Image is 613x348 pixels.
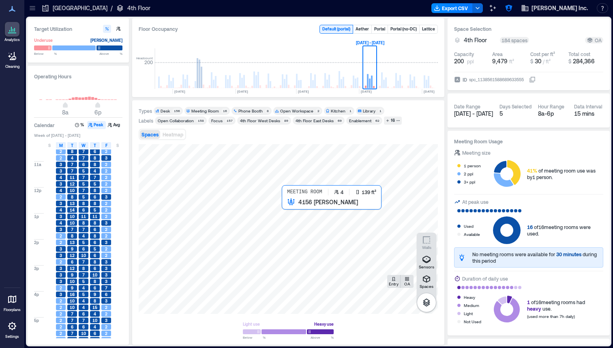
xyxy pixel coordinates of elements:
span: 4p [34,292,39,297]
span: 8 [94,162,96,167]
span: 2 [60,337,62,343]
span: 2 [60,318,62,323]
span: 13 [70,240,75,245]
span: 2 [105,162,107,167]
span: 4 [60,175,62,180]
button: Heatmap [161,130,185,139]
button: IDspc_1138561588689633555 [529,76,536,83]
span: 10 [70,298,75,304]
span: 2 [105,201,107,206]
div: Underuse [34,36,53,44]
div: 1 person [464,162,481,170]
span: Week of [DATE] - [DATE] [34,132,122,138]
span: 7 [71,162,73,167]
div: of meeting room use was by 1 person . [527,167,603,180]
div: Capacity [454,51,474,57]
div: 8 [265,108,270,113]
span: 8a [62,109,69,116]
div: OA [587,37,602,43]
span: 2 [60,194,62,200]
span: 4 [82,298,85,304]
span: 2 [60,285,62,291]
span: 4 [94,311,96,317]
div: 62 [374,118,381,123]
span: W [81,142,86,149]
p: Spaces [420,284,433,289]
div: 1 [378,108,383,113]
span: 4 [82,233,85,239]
span: 7 [82,149,85,154]
p: Walls [422,245,431,250]
span: 9 [71,246,73,252]
button: 4th Floor [464,36,497,44]
span: 7 [82,227,85,232]
span: 12 [70,181,75,187]
p: [GEOGRAPHIC_DATA] [53,4,107,12]
span: 7 [82,259,85,265]
span: 15 [92,305,97,310]
div: 158 [196,118,205,123]
div: Labels [139,117,153,124]
span: 3 [60,181,62,187]
div: spc_1138561588689633555 [468,76,525,84]
div: Kitchen [331,108,345,114]
span: ID [463,76,467,84]
span: 3 [60,168,62,174]
button: 200 ppl [454,57,489,65]
div: No meeting rooms were available for during this period [472,251,600,264]
span: 2 [105,149,107,154]
span: 30 [535,58,541,65]
span: $ [530,58,533,64]
span: 1 [527,299,530,305]
div: 157 [225,118,234,123]
button: Portal [372,25,388,33]
span: 5 [82,279,85,284]
span: 5p [34,318,39,323]
p: OA [404,281,410,286]
div: 15 mins [574,110,604,118]
div: Days Selected [499,103,532,110]
h3: Space Selection [454,25,603,33]
div: Library [363,108,375,114]
div: 89 [283,118,289,123]
button: Default (portal) [320,25,353,33]
span: 8 [94,155,96,161]
span: 2 [60,240,62,245]
span: 5 [82,292,85,297]
span: heavy [527,306,541,311]
span: 4 [71,155,73,161]
span: 7 [82,318,85,323]
div: At peak use [462,198,489,206]
span: 41% [527,168,537,173]
button: % [74,121,86,129]
span: 4 [94,324,96,330]
div: Heavy use [314,320,334,328]
div: Used [464,222,474,230]
span: 2 [105,227,107,232]
span: / ft² [543,58,551,64]
span: 10 [92,272,97,278]
span: 3 [60,266,62,271]
div: Hour Range [538,103,564,110]
span: 10 [70,220,75,226]
h3: Operating Hours [34,72,122,80]
div: [PERSON_NAME] [90,36,122,44]
span: 3 [60,279,62,284]
span: 2 [60,298,62,304]
p: / [111,4,113,12]
span: 12 [70,253,75,258]
span: T [94,142,96,149]
span: 2 [60,331,62,336]
button: Sensors [417,252,436,272]
span: 2 [105,233,107,239]
span: 11 [81,214,86,219]
div: of 16 meeting rooms had use. [527,299,585,312]
span: 2 [105,175,107,180]
span: 2 [60,149,62,154]
span: 16 [70,292,75,297]
div: Data Interval [574,103,602,110]
div: Medium [464,301,479,309]
div: Desk [161,108,170,114]
h3: Calendar [34,121,55,129]
span: 11 [92,214,97,219]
